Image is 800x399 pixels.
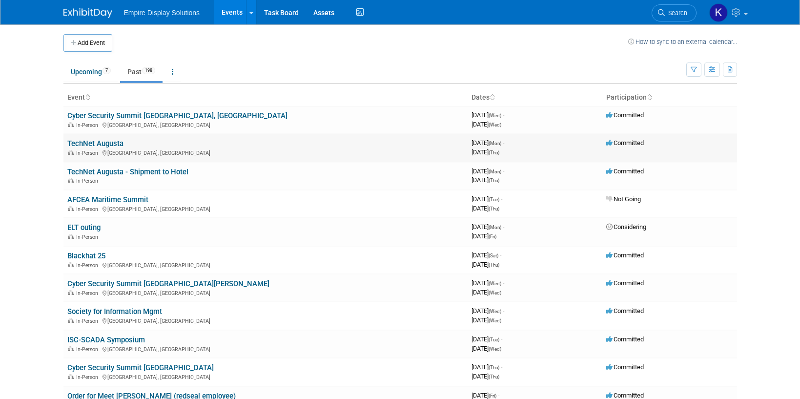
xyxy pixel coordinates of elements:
[628,38,737,45] a: How to sync to an external calendar...
[503,279,504,287] span: -
[489,374,499,379] span: (Thu)
[472,392,499,399] span: [DATE]
[472,261,499,268] span: [DATE]
[67,345,464,353] div: [GEOGRAPHIC_DATA], [GEOGRAPHIC_DATA]
[472,307,504,315] span: [DATE]
[665,9,687,17] span: Search
[501,363,502,371] span: -
[76,150,101,156] span: In-Person
[76,318,101,324] span: In-Person
[472,316,501,324] span: [DATE]
[490,93,494,101] a: Sort by Start Date
[67,223,101,232] a: ELT outing
[120,63,163,81] a: Past198
[489,197,499,202] span: (Tue)
[472,363,502,371] span: [DATE]
[472,195,502,203] span: [DATE]
[67,289,464,296] div: [GEOGRAPHIC_DATA], [GEOGRAPHIC_DATA]
[67,373,464,380] div: [GEOGRAPHIC_DATA], [GEOGRAPHIC_DATA]
[472,373,499,380] span: [DATE]
[68,290,74,295] img: In-Person Event
[76,234,101,240] span: In-Person
[489,178,499,183] span: (Thu)
[606,336,644,343] span: Committed
[63,89,468,106] th: Event
[63,63,118,81] a: Upcoming7
[652,4,697,21] a: Search
[472,139,504,147] span: [DATE]
[68,346,74,351] img: In-Person Event
[498,392,499,399] span: -
[489,337,499,342] span: (Tue)
[472,148,499,156] span: [DATE]
[468,89,602,106] th: Dates
[489,393,496,399] span: (Fri)
[76,346,101,353] span: In-Person
[472,111,504,119] span: [DATE]
[489,309,501,314] span: (Wed)
[503,168,504,175] span: -
[76,374,101,380] span: In-Person
[76,206,101,212] span: In-Person
[501,195,502,203] span: -
[472,345,501,352] span: [DATE]
[68,262,74,267] img: In-Person Event
[489,346,501,352] span: (Wed)
[489,290,501,295] span: (Wed)
[68,318,74,323] img: In-Person Event
[709,3,728,22] img: Katelyn Hurlock
[68,374,74,379] img: In-Person Event
[489,318,501,323] span: (Wed)
[142,67,155,74] span: 198
[472,336,502,343] span: [DATE]
[489,150,499,155] span: (Thu)
[67,111,287,120] a: Cyber Security Summit [GEOGRAPHIC_DATA], [GEOGRAPHIC_DATA]
[472,279,504,287] span: [DATE]
[68,122,74,127] img: In-Person Event
[76,262,101,269] span: In-Person
[68,150,74,155] img: In-Person Event
[489,169,501,174] span: (Mon)
[606,111,644,119] span: Committed
[85,93,90,101] a: Sort by Event Name
[472,176,499,184] span: [DATE]
[606,307,644,315] span: Committed
[67,336,145,344] a: ISC-SCADA Symposium
[647,93,652,101] a: Sort by Participation Type
[76,122,101,128] span: In-Person
[67,139,123,148] a: TechNet Augusta
[67,205,464,212] div: [GEOGRAPHIC_DATA], [GEOGRAPHIC_DATA]
[67,363,214,372] a: Cyber Security Summit [GEOGRAPHIC_DATA]
[63,34,112,52] button: Add Event
[76,178,101,184] span: In-Person
[606,139,644,147] span: Committed
[606,252,644,259] span: Committed
[103,67,111,74] span: 7
[472,232,496,240] span: [DATE]
[76,290,101,296] span: In-Person
[67,168,188,176] a: TechNet Augusta - Shipment to Hotel
[606,392,644,399] span: Committed
[472,205,499,212] span: [DATE]
[606,279,644,287] span: Committed
[472,289,501,296] span: [DATE]
[124,9,200,17] span: Empire Display Solutions
[606,363,644,371] span: Committed
[489,262,499,268] span: (Thu)
[503,307,504,315] span: -
[489,225,501,230] span: (Mon)
[606,195,641,203] span: Not Going
[489,122,501,127] span: (Wed)
[67,316,464,324] div: [GEOGRAPHIC_DATA], [GEOGRAPHIC_DATA]
[489,141,501,146] span: (Mon)
[503,139,504,147] span: -
[503,223,504,231] span: -
[489,113,501,118] span: (Wed)
[68,206,74,211] img: In-Person Event
[63,8,112,18] img: ExhibitDay
[67,261,464,269] div: [GEOGRAPHIC_DATA], [GEOGRAPHIC_DATA]
[472,252,501,259] span: [DATE]
[472,223,504,231] span: [DATE]
[501,336,502,343] span: -
[68,234,74,239] img: In-Person Event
